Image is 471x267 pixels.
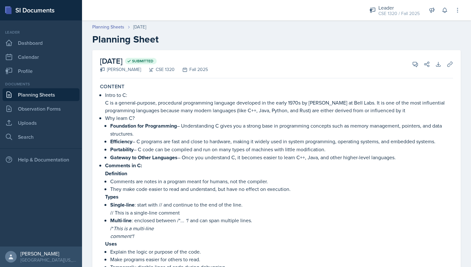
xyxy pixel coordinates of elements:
[100,83,125,90] label: Content
[105,91,453,99] p: Intro to C:
[3,116,79,129] a: Uploads
[110,248,453,255] p: Explain the logic or purpose of the code.
[105,114,453,122] p: Why learn C?
[175,66,208,73] div: Fall 2025
[110,201,135,208] strong: Single-line
[100,55,208,67] h2: [DATE]
[110,154,178,161] strong: Gateway to Other Languages
[110,216,453,224] p: : enclosed between /* / and can span multiple lines.
[3,130,79,143] a: Search
[110,217,132,224] strong: Multi-line
[110,209,453,216] p: // This is a single-line comment
[3,153,79,166] div: Help & Documentation
[180,217,187,224] em: ... *
[141,66,175,73] div: CSE 1320
[3,88,79,101] a: Planning Sheets
[110,201,453,209] p: : start with // and continue to the end of the line.
[110,185,453,193] p: They make code easier to read and understand, but have no effect on execution.
[92,34,461,45] h2: Planning Sheet
[21,257,77,263] div: [GEOGRAPHIC_DATA][US_STATE]
[110,137,453,145] p: – C programs are fast and close to hardware, making it widely used in system programming, operati...
[105,193,119,200] strong: Types
[110,153,453,161] p: – Once you understand C, it becomes easier to learn C++, Java, and other higher-level languages.
[110,146,134,153] strong: Portability
[105,170,127,177] strong: Definition
[110,145,453,153] p: – C code can be compiled and run on many types of machines with little modification.
[132,59,153,64] span: Submitted
[110,122,177,130] strong: Foundation for Programming
[92,24,124,30] a: Planning Sheets
[133,24,146,30] div: [DATE]
[378,10,420,17] div: CSE 1320 / Fall 2025
[100,66,141,73] div: [PERSON_NAME]
[110,232,453,240] p: /
[3,36,79,49] a: Dashboard
[3,102,79,115] a: Observation Forms
[105,240,117,247] strong: Uses
[110,138,132,145] strong: Efficiency
[105,162,142,169] strong: Comments in C:
[110,255,453,263] p: Make programs easier for others to read.
[113,225,154,232] em: This is a multi-line
[378,4,420,12] div: Leader
[21,250,77,257] div: [PERSON_NAME]
[105,99,453,114] p: C is a general-purpose, procedural programming language developed in the early 1970s by [PERSON_N...
[110,122,453,137] p: – Understanding C gives you a strong base in programming concepts such as memory management, poin...
[110,177,453,185] p: Comments are notes in a program meant for humans, not the compiler.
[3,81,79,87] div: Documents
[3,65,79,77] a: Profile
[110,232,133,240] em: comment*
[3,51,79,63] a: Calendar
[3,29,79,35] div: Leader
